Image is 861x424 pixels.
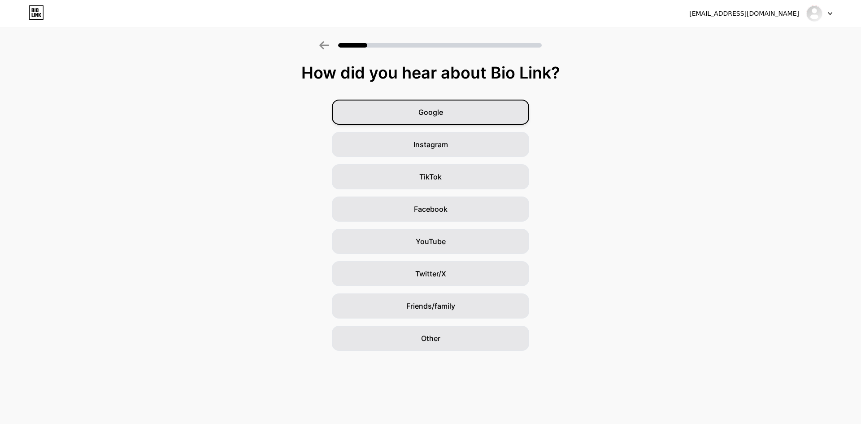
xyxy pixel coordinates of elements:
[415,268,446,279] span: Twitter/X
[416,236,446,247] span: YouTube
[418,107,443,118] span: Google
[419,171,442,182] span: TikTok
[689,9,799,18] div: [EMAIL_ADDRESS][DOMAIN_NAME]
[421,333,440,344] span: Other
[406,301,455,311] span: Friends/family
[414,204,448,214] span: Facebook
[413,139,448,150] span: Instagram
[4,64,857,82] div: How did you hear about Bio Link?
[806,5,823,22] img: Colormaticdz Graphic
